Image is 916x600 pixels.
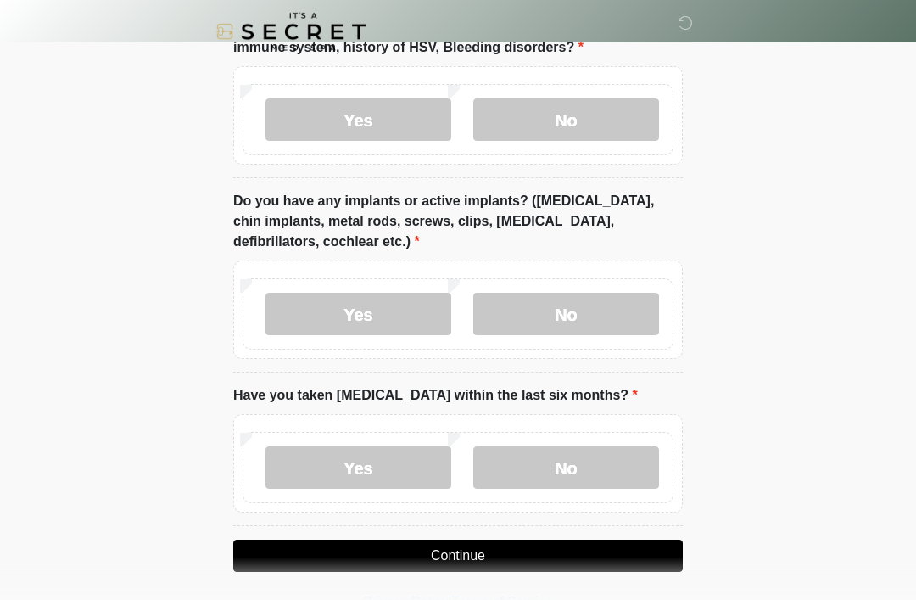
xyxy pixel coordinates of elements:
img: It's A Secret Med Spa Logo [216,13,366,51]
label: Have you taken [MEDICAL_DATA] within the last six months? [233,386,638,407]
label: Yes [265,294,451,336]
label: Do you have any implants or active implants? ([MEDICAL_DATA], chin implants, metal rods, screws, ... [233,192,683,253]
label: No [473,447,659,490]
label: No [473,294,659,336]
button: Continue [233,541,683,573]
label: Yes [265,447,451,490]
label: Yes [265,99,451,142]
label: No [473,99,659,142]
